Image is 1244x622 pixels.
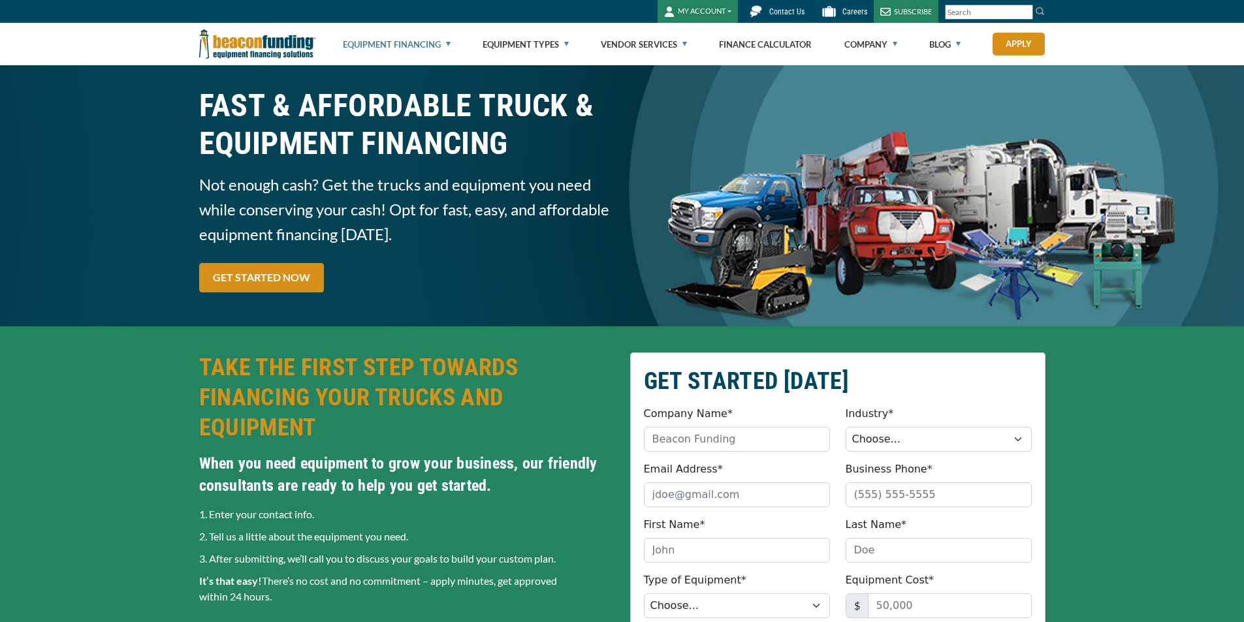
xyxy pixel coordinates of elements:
[644,427,830,452] input: Beacon Funding
[769,7,805,16] span: Contact Us
[199,352,614,443] h2: TAKE THE FIRST STEP TOWARDS FINANCING YOUR TRUCKS AND EQUIPMENT
[644,406,733,422] label: Company Name*
[199,87,614,163] h1: FAST & AFFORDABLE TRUCK &
[199,125,614,163] span: EQUIPMENT FINANCING
[644,538,830,563] input: John
[846,406,894,422] label: Industry*
[199,452,614,497] h4: When you need equipment to grow your business, our friendly consultants are ready to help you get...
[945,5,1033,20] input: Search
[199,529,614,544] p: 2. Tell us a little about the equipment you need.
[644,572,746,588] label: Type of Equipment*
[199,506,614,522] p: 1. Enter your contact info.
[199,574,262,587] strong: It’s that easy!
[844,23,897,65] a: Company
[483,23,569,65] a: Equipment Types
[644,482,830,507] input: jdoe@gmail.com
[601,23,687,65] a: Vendor Services
[842,7,867,16] span: Careers
[846,538,1032,563] input: Doe
[993,33,1045,55] a: Apply
[846,461,933,477] label: Business Phone*
[929,23,961,65] a: Blog
[644,517,705,533] label: First Name*
[868,593,1032,618] input: 50,000
[846,517,907,533] label: Last Name*
[199,263,324,292] a: GET STARTED NOW
[199,551,614,567] p: 3. After submitting, we’ll call you to discuss your goals to build your custom plan.
[644,366,1032,396] h2: GET STARTED [DATE]
[846,482,1032,507] input: (555) 555-5555
[199,573,614,604] p: There’s no cost and no commitment – apply minutes, get approved within 24 hours.
[199,23,315,65] img: Beacon Funding Corporation logo
[846,572,934,588] label: Equipment Cost*
[644,461,723,477] label: Email Address*
[719,23,812,65] a: Finance Calculator
[846,593,869,618] span: $
[1035,6,1045,16] img: Search
[343,23,451,65] a: Equipment Financing
[199,172,614,247] span: Not enough cash? Get the trucks and equipment you need while conserving your cash! Opt for fast, ...
[1019,7,1030,18] a: Clear search text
